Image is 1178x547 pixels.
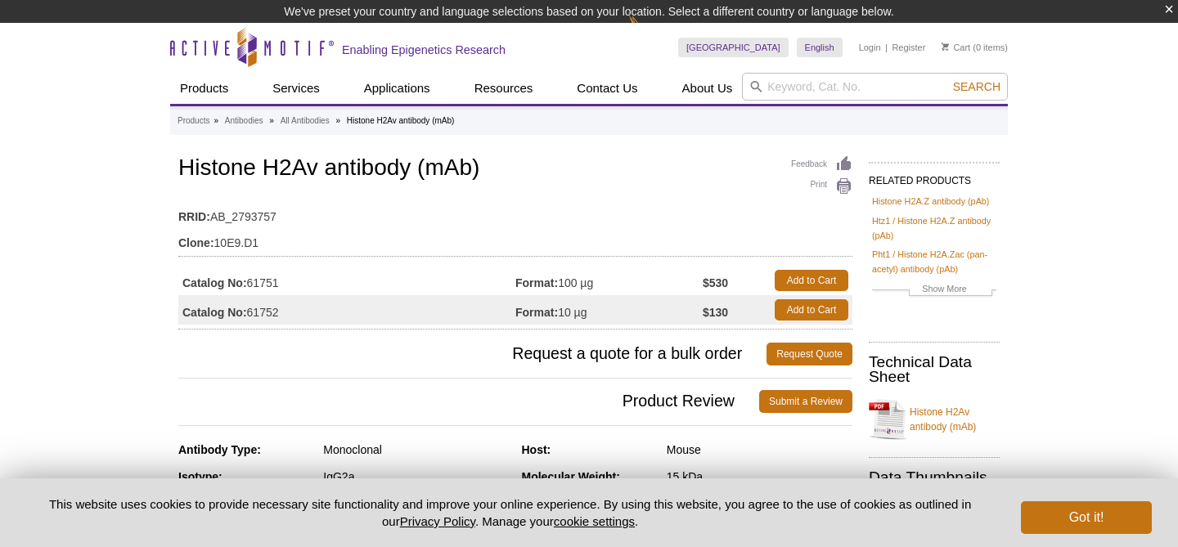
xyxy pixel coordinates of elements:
[703,276,728,290] strong: $530
[281,114,330,128] a: All Antibodies
[567,73,647,104] a: Contact Us
[742,73,1008,101] input: Keyword, Cat. No.
[942,38,1008,57] li: (0 items)
[885,38,888,57] li: |
[323,442,509,457] div: Monoclonal
[628,12,672,51] img: Change Here
[759,390,852,413] a: Submit a Review
[269,116,274,125] li: »
[465,73,543,104] a: Resources
[178,155,852,183] h1: Histone H2Av antibody (mAb)
[182,276,247,290] strong: Catalog No:
[178,209,210,224] strong: RRID:
[515,305,558,320] strong: Format:
[791,177,852,195] a: Print
[182,305,247,320] strong: Catalog No:
[872,194,989,208] a: Histone H2A.Z antibody (pAb)
[178,226,852,252] td: 10E9.D1
[522,470,620,483] strong: Molecular Weight:
[703,305,728,320] strong: $130
[667,469,852,484] div: 15 kDa
[678,38,789,57] a: [GEOGRAPHIC_DATA]
[522,443,551,456] strong: Host:
[554,514,635,528] button: cookie settings
[942,42,970,53] a: Cart
[767,343,852,365] a: Request Quote
[869,470,1000,485] h2: Data Thumbnails
[869,395,1000,444] a: Histone H2Av antibody (mAb)
[178,443,261,456] strong: Antibody Type:
[354,73,440,104] a: Applications
[225,114,263,128] a: Antibodies
[869,162,1000,191] h2: RELATED PRODUCTS
[791,155,852,173] a: Feedback
[347,116,455,125] li: Histone H2Av antibody (mAb)
[515,266,703,295] td: 100 µg
[178,235,214,250] strong: Clone:
[178,266,515,295] td: 61751
[872,213,996,243] a: Htz1 / Histone H2A.Z antibody (pAb)
[859,42,881,53] a: Login
[400,514,475,528] a: Privacy Policy
[775,299,848,321] a: Add to Cart
[872,247,996,276] a: Pht1 / Histone H2A.Zac (pan-acetyl) antibody (pAb)
[942,43,949,51] img: Your Cart
[178,470,223,483] strong: Isotype:
[515,295,703,325] td: 10 µg
[178,295,515,325] td: 61752
[342,43,506,57] h2: Enabling Epigenetics Research
[26,495,994,530] p: This website uses cookies to provide necessary site functionality and improve your online experie...
[170,73,238,104] a: Products
[953,80,1000,93] span: Search
[178,343,767,365] span: Request a quote for a bulk order
[872,281,996,300] a: Show More
[263,73,330,104] a: Services
[323,469,509,484] div: IgG2a
[892,42,925,53] a: Register
[178,200,852,226] td: AB_2793757
[178,390,759,413] span: Product Review
[672,73,743,104] a: About Us
[775,270,848,291] a: Add to Cart
[178,114,209,128] a: Products
[667,442,852,457] div: Mouse
[515,276,558,290] strong: Format:
[797,38,843,57] a: English
[1021,501,1152,534] button: Got it!
[214,116,218,125] li: »
[948,79,1005,94] button: Search
[869,355,1000,384] h2: Technical Data Sheet
[335,116,340,125] li: »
